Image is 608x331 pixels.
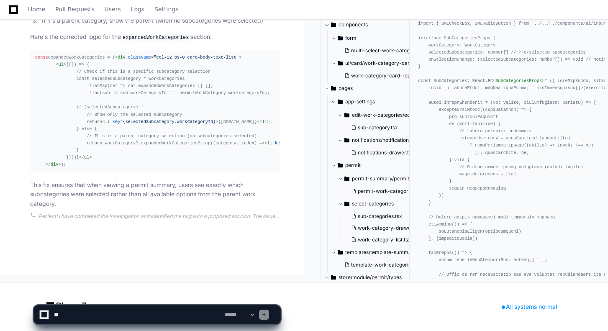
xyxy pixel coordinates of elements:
svg: Directory [331,83,336,93]
button: app-settings [331,95,424,108]
span: permit [345,162,361,169]
div: Perfect! I have completed the investigation and identified the bug with a proposed solution. The ... [38,213,280,220]
span: </ > [79,155,92,160]
span: form [345,35,357,41]
svg: Directory [344,174,349,184]
div: expandedWorkCategories = ( ); [35,54,275,169]
span: Logs [131,7,144,12]
span: notifications-drawer.tsx [358,149,414,156]
span: < = > [115,55,241,60]
svg: Directory [338,33,343,43]
span: ul [84,155,89,160]
span: li [262,119,267,124]
span: Home [28,7,45,12]
span: Pull Requests [55,7,94,12]
span: key [275,141,282,146]
button: templates/template-summary/template-work-categories [331,246,424,259]
svg: Directory [344,199,349,209]
svg: Directory [331,272,336,282]
span: components [339,21,368,28]
span: ui/card/work-category-card-readonly [345,60,424,67]
span: < > [56,62,66,67]
svg: Directory [338,58,343,68]
svg: Directory [338,160,343,170]
button: permit [331,159,424,172]
span: div [51,162,58,167]
span: permit-work-categories.tsx [358,188,423,195]
button: work-category-list.tsx [348,234,426,246]
button: select-categories [338,197,431,210]
button: work-category-card-readonly.tsx [341,70,426,82]
span: </ > [257,119,270,124]
span: < > [493,78,544,83]
span: templates/template-summary/template-work-categories [345,249,424,256]
span: key [113,119,120,124]
button: pages [324,82,417,95]
span: "col-12 ps-0 card-body-text-list" [154,55,239,60]
button: multi-select-work-categories.tsx [341,45,426,56]
button: permit-summary/permit-work-categories [338,172,431,185]
button: notifications-drawer.tsx [348,147,426,159]
svg: Directory [344,135,349,145]
button: notifications/notifications-drawer [338,133,431,147]
li: If it's a parent category, show the parent (when no subcategories were selected) [39,16,280,26]
svg: Directory [331,20,336,30]
button: sub-category.tsx [348,122,426,133]
button: components [324,18,417,31]
span: select-categories [352,200,394,207]
button: permit-work-categories.tsx [348,185,426,197]
span: ul [58,62,63,67]
span: Users [105,7,121,12]
svg: Directory [338,247,343,257]
span: </ > [46,162,61,167]
span: {(() => { // Check if this is a specific subcategory selection const selectedSubcategory = workCa... [35,55,362,167]
span: work-category-list.tsx [358,236,411,243]
span: work-category-drawer.tsx [358,225,421,231]
span: sub-categories.tsx [358,213,402,220]
span: notifications/notifications-drawer [352,137,431,144]
span: edit-work-categories/edit-work-catagories-tab/add-edit-work-category/sub-category [352,112,431,118]
span: className [128,55,151,60]
button: work-category-drawer.tsx [348,222,426,234]
span: < = > [264,141,306,146]
span: SubCategoriesProps [495,78,542,83]
svg: Directory [344,110,349,120]
button: template-work-categories.tsx [341,259,422,271]
p: Here's the corrected logic for the section: [30,32,280,42]
span: pages [339,85,353,92]
span: {selectedSubcategory.workCategoryId} [123,119,216,124]
span: const [35,55,48,60]
code: expandedWorkCategories [121,34,190,41]
span: store/module/permit/types [339,274,402,281]
span: sub-category.tsx [358,124,398,131]
p: This fix ensures that when viewing a permit summary, users see exactly which subcategories were s... [30,180,280,209]
button: sub-categories.tsx [348,210,426,222]
span: div [118,55,125,60]
span: work-category-card-readonly.tsx [351,72,431,79]
button: edit-work-categories/edit-work-catagories-tab/add-edit-work-category/sub-category [338,108,431,122]
span: app-settings [345,98,375,105]
span: < = > [102,119,218,124]
svg: Directory [338,97,343,107]
button: form [331,31,424,45]
button: store/module/permit/types [324,271,417,284]
span: multi-select-work-categories.tsx [351,47,430,54]
span: template-work-categories.tsx [351,262,422,268]
span: Settings [154,7,178,12]
span: permit-summary/permit-work-categories [352,175,431,182]
span: li [267,141,272,146]
button: ui/card/work-category-card-readonly [331,56,424,70]
span: li [105,119,110,124]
